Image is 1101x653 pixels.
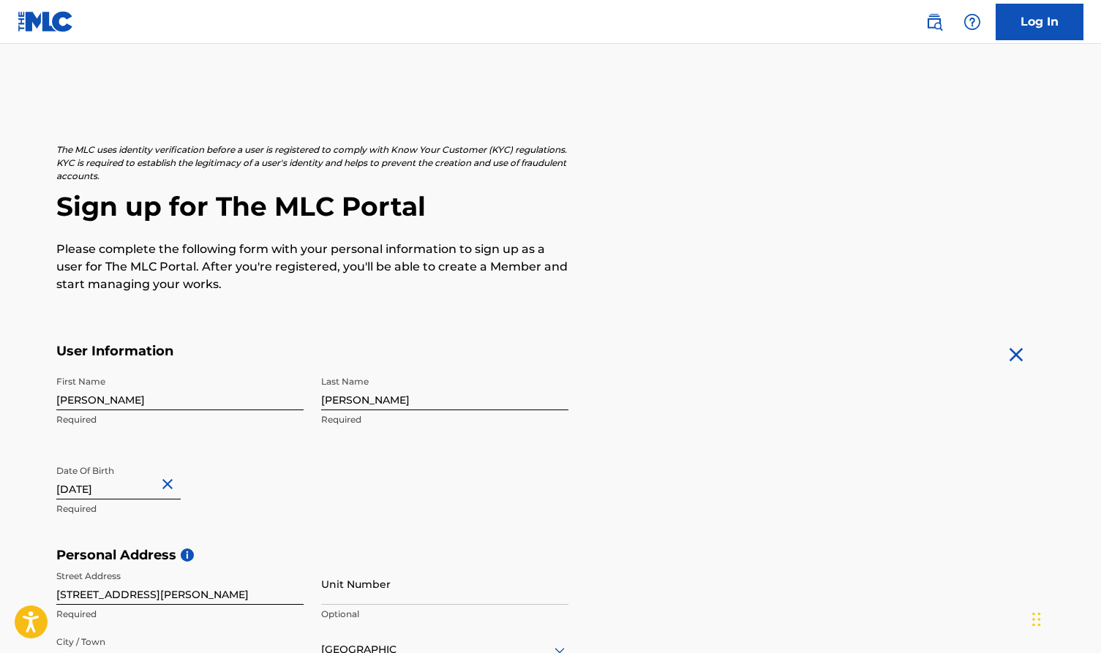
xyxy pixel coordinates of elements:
img: search [925,13,943,31]
div: Drag [1032,597,1041,641]
a: Log In [996,4,1083,40]
p: Required [56,608,304,621]
p: The MLC uses identity verification before a user is registered to comply with Know Your Customer ... [56,143,568,183]
p: Please complete the following form with your personal information to sign up as a user for The ML... [56,241,568,293]
p: Required [321,413,568,426]
p: Required [56,413,304,426]
span: i [181,548,194,562]
div: Help [958,7,987,37]
h5: User Information [56,343,568,360]
img: MLC Logo [18,11,74,32]
p: Required [56,502,304,516]
a: Public Search [920,7,949,37]
p: Optional [321,608,568,621]
button: Close [159,462,181,507]
img: help [963,13,981,31]
img: close [1004,343,1028,366]
h5: Personal Address [56,547,1045,564]
h2: Sign up for The MLC Portal [56,190,1045,223]
iframe: Chat Widget [1028,583,1101,653]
